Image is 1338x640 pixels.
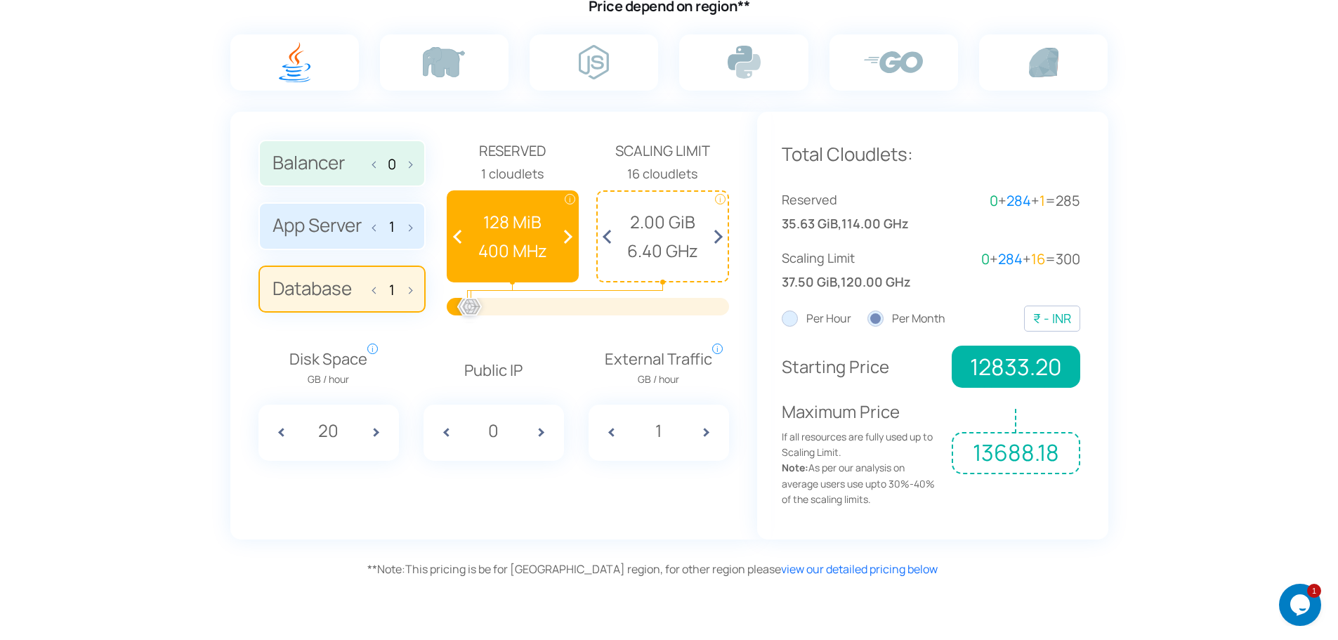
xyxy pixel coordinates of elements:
span: Scaling Limit [596,140,729,162]
div: , [782,190,931,234]
span: If all resources are fully used up to Scaling Limit. As per our analysis on average users use upt... [782,429,942,508]
span: GB / hour [289,372,367,387]
span: Disk Space [289,347,367,388]
span: 284 [1006,191,1031,210]
p: Maximum Price [782,398,942,507]
div: + + = [931,248,1080,270]
span: Reserved [447,140,579,162]
span: Scaling Limit [782,248,931,268]
span: 300 [1056,249,1080,268]
strong: Note: [782,461,808,474]
input: App Server [381,218,403,235]
span: 128 MiB [455,209,571,235]
span: 35.63 GiB [782,214,838,234]
span: GB / hour [605,372,712,387]
span: 114.00 GHz [841,214,909,234]
span: i [367,344,378,354]
label: Per Month [867,310,945,328]
input: Balancer [381,156,403,172]
span: 12833.20 [952,346,1080,388]
label: App Server [258,202,426,250]
span: 0 [990,191,998,210]
label: Database [258,266,426,313]
img: ruby [1029,48,1058,77]
span: 284 [998,249,1023,268]
img: node [579,45,609,79]
span: 0 [981,249,990,268]
iframe: chat widget [1279,584,1324,626]
span: i [712,344,723,354]
img: go [864,51,923,73]
span: 400 MHz [455,237,571,264]
span: 6.40 GHz [605,237,721,264]
div: ₹ - INR [1033,308,1071,329]
label: Per Hour [782,310,851,328]
span: 16 [1031,249,1045,268]
img: java [279,42,310,82]
div: This pricing is be for [GEOGRAPHIC_DATA] region, for other region please [367,561,1112,579]
img: python [728,46,761,79]
span: Note: [367,561,405,577]
span: External Traffic [605,347,712,388]
input: Database [381,282,403,298]
span: i [565,194,575,204]
a: view our detailed pricing below [781,561,938,577]
div: 16 cloudlets [596,164,729,184]
span: 120.00 GHz [841,272,911,292]
label: Balancer [258,140,426,188]
div: , [782,248,931,292]
span: Reserved [782,190,931,210]
span: 2.00 GiB [605,209,721,235]
span: i [715,194,726,204]
span: 285 [1056,191,1080,210]
img: php [423,47,465,77]
p: Total Cloudlets: [782,140,1080,169]
span: 37.50 GiB [782,272,837,292]
span: 1 [1039,191,1045,210]
div: + + = [931,190,1080,212]
p: Public IP [424,358,564,383]
span: 13688.18 [952,432,1080,474]
div: 1 cloudlets [447,164,579,184]
p: Starting Price [782,353,942,380]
